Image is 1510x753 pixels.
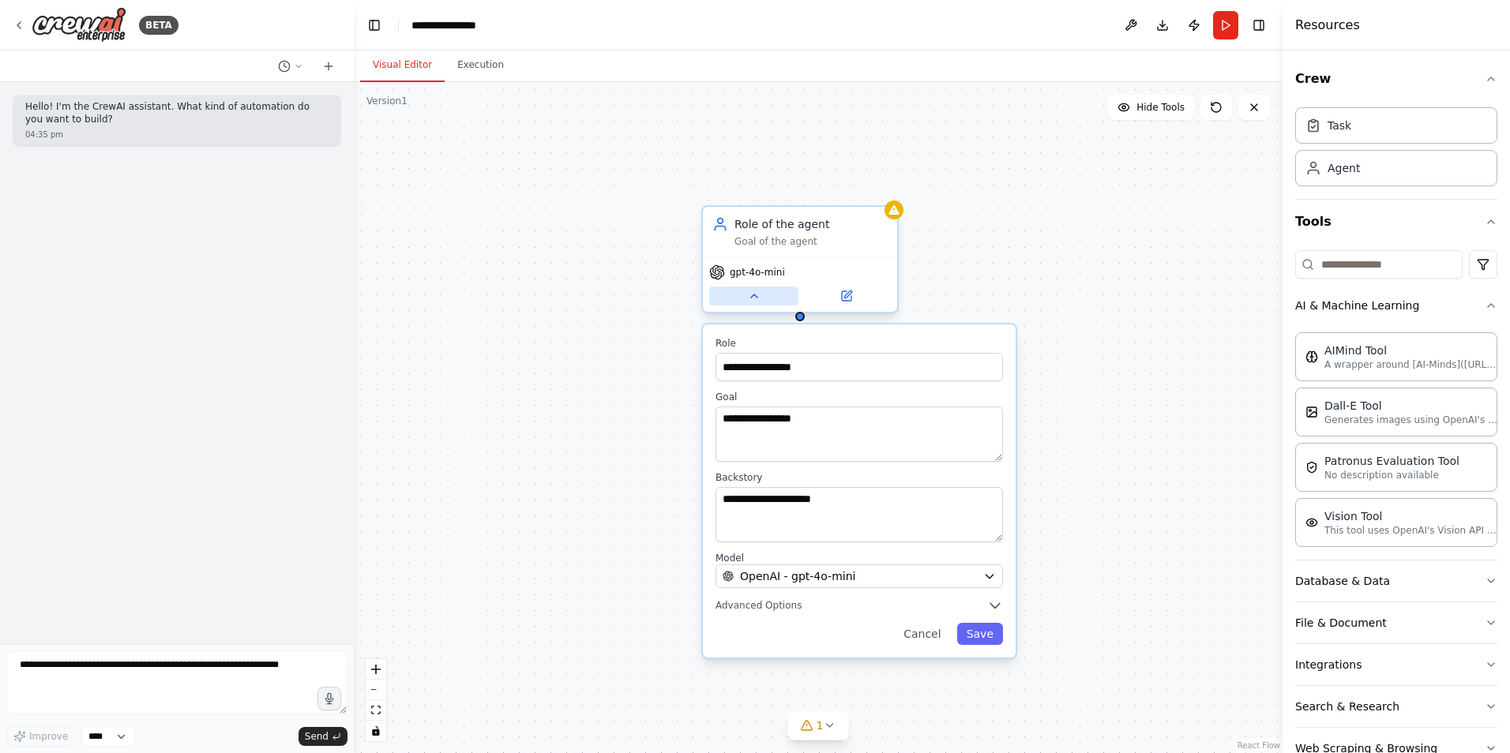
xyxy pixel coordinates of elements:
[1295,644,1497,685] button: Integrations
[802,287,891,305] button: Open in side panel
[1295,200,1497,244] button: Tools
[1328,160,1360,176] div: Agent
[730,266,785,279] span: gpt-4o-mini
[1324,508,1498,524] div: Vision Tool
[1305,461,1318,474] img: PatronusEvalTool
[366,680,386,700] button: zoom out
[734,216,888,232] div: Role of the agent
[716,552,1003,564] label: Model
[1328,118,1351,133] div: Task
[25,129,329,140] div: 04:35 pm
[1305,516,1318,529] img: VisionTool
[716,337,1003,350] label: Role
[366,95,408,107] div: Version 1
[272,57,310,76] button: Switch to previous chat
[1295,16,1360,35] h4: Resources
[317,687,341,710] button: Click to speak your automation idea
[139,16,178,35] div: BETA
[1295,57,1497,101] button: Crew
[716,471,1003,484] label: Backstory
[1295,101,1497,199] div: Crew
[366,721,386,741] button: toggle interactivity
[740,568,855,584] span: OpenAI - gpt-4o-mini
[788,711,849,740] button: 1
[1324,358,1498,371] p: A wrapper around [AI-Minds]([URL][DOMAIN_NAME]). Useful for when you need answers to questions fr...
[1108,95,1194,120] button: Hide Tools
[1324,414,1498,426] p: Generates images using OpenAI's Dall-E model.
[1295,686,1497,727] button: Search & Research
[363,14,385,36] button: Hide left sidebar
[29,730,68,743] span: Improve
[734,235,888,248] div: Goal of the agent
[1295,560,1497,601] button: Database & Data
[716,598,1003,613] button: Advanced Options
[1324,453,1459,469] div: Patronus Evaluation Tool
[894,623,950,645] button: Cancel
[360,49,445,82] button: Visual Editor
[1324,524,1498,537] p: This tool uses OpenAI's Vision API to describe the contents of an image.
[1305,350,1318,363] img: AIMindTool
[1324,343,1498,358] div: AIMind Tool
[366,659,386,680] button: zoom in
[1324,469,1459,481] p: No description available
[1305,406,1318,418] img: DallETool
[1295,326,1497,560] div: AI & Machine Learning
[1238,741,1280,750] a: React Flow attribution
[25,101,329,126] p: Hello! I'm the CrewAI assistant. What kind of automation do you want to build?
[1295,285,1497,326] button: AI & Machine Learning
[445,49,516,82] button: Execution
[305,730,329,743] span: Send
[716,391,1003,403] label: Goal
[1295,602,1497,643] button: File & Document
[1248,14,1270,36] button: Hide right sidebar
[366,700,386,721] button: fit view
[957,623,1003,645] button: Save
[32,7,126,43] img: Logo
[411,17,490,33] nav: breadcrumb
[1136,101,1185,114] span: Hide Tools
[366,659,386,741] div: React Flow controls
[817,717,824,733] span: 1
[1324,398,1498,414] div: Dall-E Tool
[316,57,341,76] button: Start a new chat
[716,564,1003,588] button: OpenAI - gpt-4o-mini
[299,727,347,746] button: Send
[716,599,802,612] span: Advanced Options
[6,726,75,747] button: Improve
